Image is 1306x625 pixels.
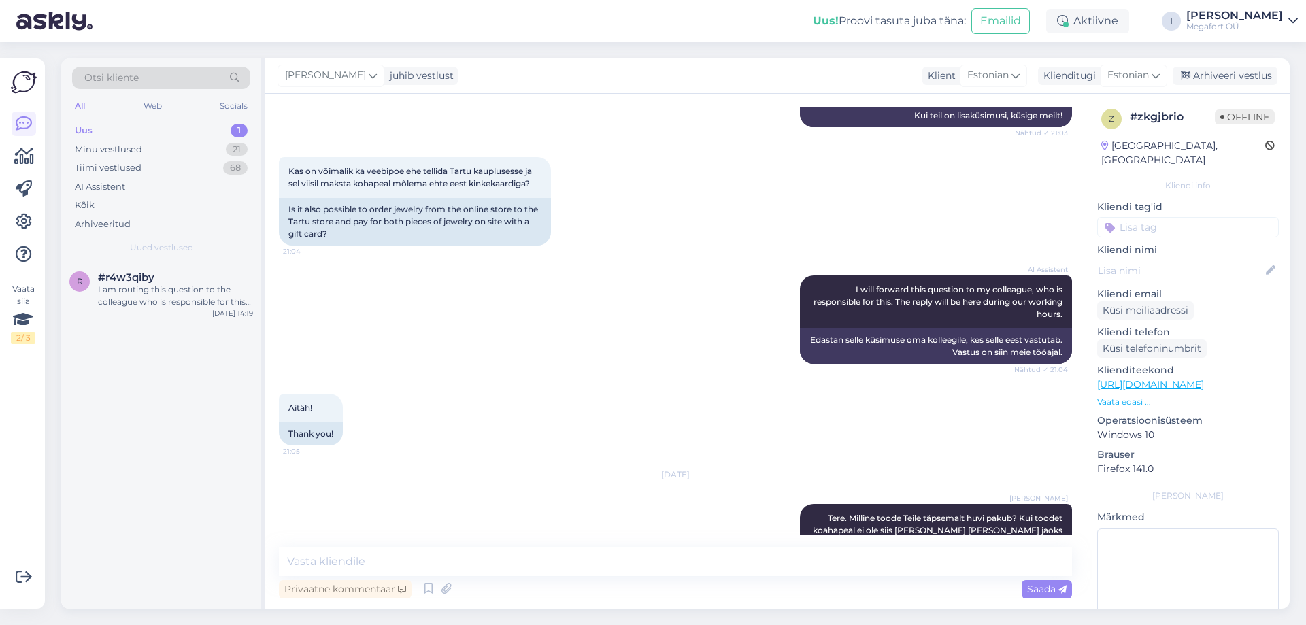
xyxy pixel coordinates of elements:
div: Klienditugi [1038,69,1096,83]
span: Uued vestlused [130,241,193,254]
input: Lisa tag [1097,217,1279,237]
div: [GEOGRAPHIC_DATA], [GEOGRAPHIC_DATA] [1101,139,1265,167]
div: Küsi telefoninumbrit [1097,339,1207,358]
div: [PERSON_NAME] [1097,490,1279,502]
span: Estonian [967,68,1009,83]
div: 68 [223,161,248,175]
div: Proovi tasuta juba täna: [813,13,966,29]
div: I [1162,12,1181,31]
p: Firefox 141.0 [1097,462,1279,476]
span: [PERSON_NAME] [285,68,366,83]
p: Märkmed [1097,510,1279,524]
div: Web [141,97,165,115]
div: Vaata siia [11,283,35,344]
p: Kliendi telefon [1097,325,1279,339]
div: [DATE] [279,469,1072,481]
p: Operatsioonisüsteem [1097,413,1279,428]
button: Emailid [971,8,1030,34]
span: Nähtud ✓ 21:03 [1015,128,1068,138]
a: [PERSON_NAME]Megafort OÜ [1186,10,1298,32]
p: Windows 10 [1097,428,1279,442]
span: Nähtud ✓ 21:04 [1014,365,1068,375]
div: Minu vestlused [75,143,142,156]
div: All [72,97,88,115]
span: 21:04 [283,246,334,256]
span: Kas on võimalik ka veebipoe ehe tellida Tartu kauplusesse ja sel viisil maksta kohapeal mõlema eh... [288,166,534,188]
p: Kliendi tag'id [1097,200,1279,214]
div: [DATE] 14:19 [212,308,253,318]
div: Edastan selle küsimuse oma kolleegile, kes selle eest vastutab. Vastus on siin meie tööajal. [800,328,1072,364]
span: Saada [1027,583,1067,595]
div: Arhiveeritud [75,218,131,231]
div: I am routing this question to the colleague who is responsible for this topic. The reply might ta... [98,284,253,308]
span: Aitäh! [288,403,312,413]
div: Kliendi info [1097,180,1279,192]
div: Megafort OÜ [1186,21,1283,32]
span: #r4w3qiby [98,271,154,284]
p: Vaata edasi ... [1097,396,1279,408]
p: Kliendi email [1097,287,1279,301]
span: Tere. Milline toode Teile täpsemalt huvi pakub? Kui toodet koahapeal ei ole siis [PERSON_NAME] [P... [813,513,1065,547]
a: [URL][DOMAIN_NAME] [1097,378,1204,390]
div: juhib vestlust [384,69,454,83]
p: Kliendi nimi [1097,243,1279,257]
input: Lisa nimi [1098,263,1263,278]
div: 21 [226,143,248,156]
p: Klienditeekond [1097,363,1279,377]
span: Otsi kliente [84,71,139,85]
span: [PERSON_NAME] [1009,493,1068,503]
div: Uus [75,124,93,137]
div: Arhiveeri vestlus [1173,67,1277,85]
div: Klient [922,69,956,83]
div: Is it also possible to order jewelry from the online store to the Tartu store and pay for both pi... [279,198,551,246]
span: 21:05 [283,446,334,456]
div: Küsi meiliaadressi [1097,301,1194,320]
div: [PERSON_NAME] [1186,10,1283,21]
div: Aktiivne [1046,9,1129,33]
span: AI Assistent [1017,265,1068,275]
img: Askly Logo [11,69,37,95]
span: r [77,276,83,286]
div: AI Assistent [75,180,125,194]
p: Brauser [1097,447,1279,462]
div: Tiimi vestlused [75,161,141,175]
span: Estonian [1107,68,1149,83]
div: # zkgjbrio [1130,109,1215,125]
b: Uus! [813,14,839,27]
div: Thank you! [279,422,343,445]
div: 1 [231,124,248,137]
span: Offline [1215,109,1275,124]
div: Privaatne kommentaar [279,580,412,598]
span: z [1109,114,1114,124]
div: Kõik [75,199,95,212]
div: 2 / 3 [11,332,35,344]
span: I will forward this question to my colleague, who is responsible for this. The reply will be here... [814,284,1065,319]
div: Socials [217,97,250,115]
